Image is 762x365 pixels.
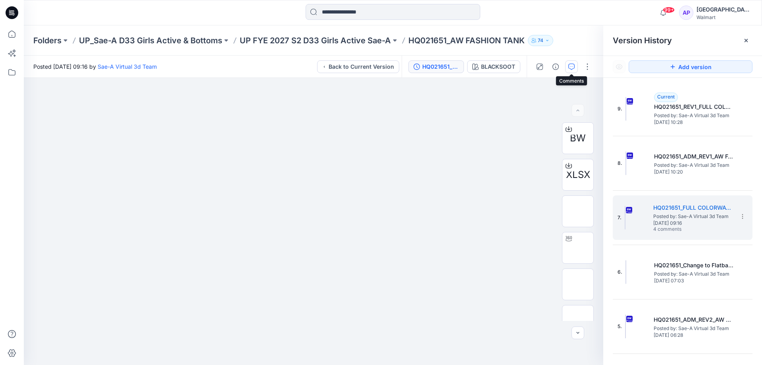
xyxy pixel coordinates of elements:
span: Posted by: Sae-A Virtual 3d Team [653,212,733,220]
button: BLACKSOOT [467,60,520,73]
img: HQ021651_REV1_FULL COLORWAYS [625,97,626,121]
div: AP [679,6,693,20]
h5: HQ021651_ADM_REV2_AW FASHION TANK SAEA 040725 [654,315,733,324]
button: Show Hidden Versions [613,60,625,73]
span: Posted by: Sae-A Virtual 3d Team [654,112,733,120]
span: [DATE] 06:28 [654,332,733,338]
button: HQ021651_FULL COLORWAYS [408,60,464,73]
span: [DATE] 09:16 [653,220,733,226]
img: HQ021651_ADM_REV2_AW FASHION TANK SAEA 040725 [625,315,626,338]
div: [GEOGRAPHIC_DATA] [697,5,752,14]
div: Walmart [697,14,752,20]
button: Add version [629,60,752,73]
span: 4 comments [653,226,709,233]
h5: HQ021651_FULL COLORWAYS [653,203,733,212]
span: 5. [618,323,622,330]
button: Details [549,60,562,73]
span: Posted by: Sae-A Virtual 3d Team [654,324,733,332]
span: 6. [618,268,622,276]
span: Posted by: Sae-A Virtual 3d Team [654,161,733,169]
span: 9. [618,105,622,112]
p: 74 [538,36,543,45]
a: Folders [33,35,62,46]
img: HQ021651_Change to Flatback Rib [625,260,626,284]
div: BLACKSOOT [481,62,515,71]
button: 74 [528,35,553,46]
span: Current [657,94,675,100]
span: 8. [618,160,622,167]
span: XLSX [566,168,590,182]
a: UP_Sae-A D33 Girls Active & Bottoms [79,35,222,46]
a: UP FYE 2027 S2 D33 Girls Active Sae-A [240,35,391,46]
a: Sae-A Virtual 3d Team [98,63,157,70]
span: 99+ [663,7,675,13]
button: Back to Current Version [317,60,399,73]
span: [DATE] 10:28 [654,120,733,125]
span: [DATE] 07:03 [654,278,733,284]
h5: HQ021651_REV1_FULL COLORWAYS [654,102,733,112]
p: HQ021651_AW FASHION TANK [408,35,525,46]
span: [DATE] 10:20 [654,169,733,175]
h5: HQ021651_ADM_REV1_AW FASHION TANK SAEA 091025 [654,152,733,161]
span: BW [570,131,586,145]
div: HQ021651_FULL COLORWAYS [422,62,459,71]
h5: HQ021651_Change to Flatback Rib [654,261,733,270]
span: 7. [618,214,622,221]
span: Posted by: Sae-A Virtual 3d Team [654,270,733,278]
span: Posted [DATE] 09:16 by [33,62,157,71]
button: Close [743,37,749,44]
img: HQ021651_ADM_REV1_AW FASHION TANK SAEA 091025 [625,151,626,175]
span: Version History [613,36,672,45]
